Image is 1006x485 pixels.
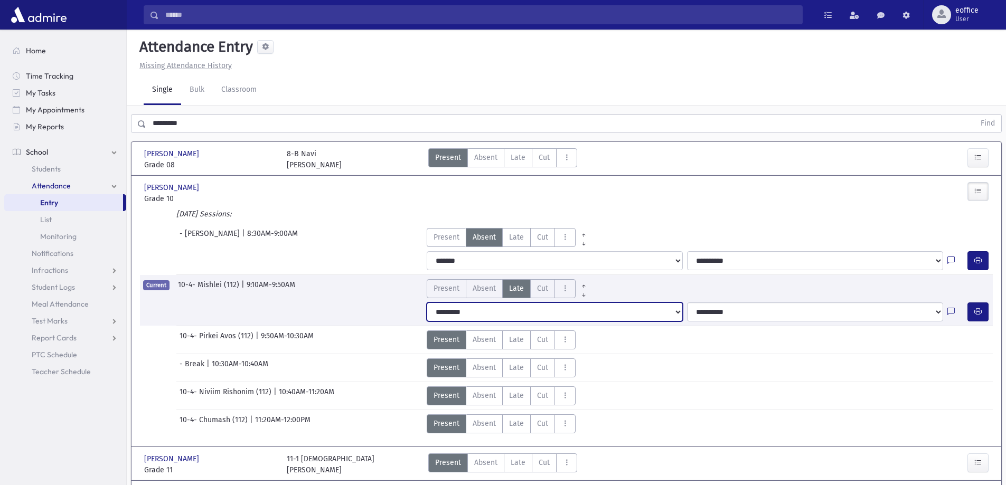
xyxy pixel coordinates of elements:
[427,330,576,349] div: AttTypes
[180,358,206,377] span: - Break
[178,279,241,298] span: 10-4- Mishlei (112)
[4,144,126,160] a: School
[256,330,261,349] span: |
[576,236,592,245] a: All Later
[537,232,548,243] span: Cut
[509,334,524,345] span: Late
[250,414,255,433] span: |
[135,61,232,70] a: Missing Attendance History
[511,152,525,163] span: Late
[955,6,979,15] span: eoffice
[144,159,276,170] span: Grade 08
[434,232,459,243] span: Present
[279,386,334,405] span: 10:40AM-11:20AM
[40,215,52,224] span: List
[4,363,126,380] a: Teacher Schedule
[159,5,802,24] input: Search
[247,279,295,298] span: 9:10AM-9:50AM
[974,115,1001,132] button: Find
[287,453,374,476] div: 11-1 [DEMOGRAPHIC_DATA] [PERSON_NAME]
[180,330,256,349] span: 10-4- Pirkei Avos (112)
[4,279,126,296] a: Student Logs
[181,75,213,105] a: Bulk
[4,346,126,363] a: PTC Schedule
[435,152,461,163] span: Present
[8,4,69,25] img: AdmirePro
[4,262,126,279] a: Infractions
[32,265,68,275] span: Infractions
[206,358,212,377] span: |
[4,211,126,228] a: List
[473,418,496,429] span: Absent
[537,418,548,429] span: Cut
[434,418,459,429] span: Present
[32,249,73,258] span: Notifications
[4,296,126,312] a: Meal Attendance
[26,71,73,81] span: Time Tracking
[509,390,524,401] span: Late
[212,358,268,377] span: 10:30AM-10:40AM
[40,232,77,241] span: Monitoring
[576,228,592,236] a: All Prior
[144,148,201,159] span: [PERSON_NAME]
[255,414,311,433] span: 11:20AM-12:00PM
[474,152,497,163] span: Absent
[40,198,58,207] span: Entry
[32,299,89,309] span: Meal Attendance
[427,414,576,433] div: AttTypes
[434,390,459,401] span: Present
[473,390,496,401] span: Absent
[4,312,126,329] a: Test Marks
[539,152,550,163] span: Cut
[473,283,496,294] span: Absent
[144,193,276,204] span: Grade 10
[4,84,126,101] a: My Tasks
[4,118,126,135] a: My Reports
[4,177,126,194] a: Attendance
[176,210,231,218] i: [DATE] Sessions:
[144,464,276,476] span: Grade 11
[32,181,71,191] span: Attendance
[427,228,592,247] div: AttTypes
[241,279,247,298] span: |
[144,75,181,105] a: Single
[537,362,548,373] span: Cut
[274,386,279,405] span: |
[32,367,91,376] span: Teacher Schedule
[537,283,548,294] span: Cut
[428,453,577,476] div: AttTypes
[511,457,525,468] span: Late
[434,362,459,373] span: Present
[26,88,55,98] span: My Tasks
[32,164,61,174] span: Students
[261,330,314,349] span: 9:50AM-10:30AM
[474,457,497,468] span: Absent
[537,390,548,401] span: Cut
[4,42,126,59] a: Home
[242,228,247,247] span: |
[139,61,232,70] u: Missing Attendance History
[427,279,592,298] div: AttTypes
[4,160,126,177] a: Students
[4,194,123,211] a: Entry
[26,147,48,157] span: School
[427,386,576,405] div: AttTypes
[539,457,550,468] span: Cut
[213,75,265,105] a: Classroom
[537,334,548,345] span: Cut
[180,386,274,405] span: 10-4- Niviim Rishonim (112)
[434,283,459,294] span: Present
[26,105,84,115] span: My Appointments
[32,333,77,343] span: Report Cards
[4,68,126,84] a: Time Tracking
[180,228,242,247] span: - [PERSON_NAME]
[287,148,342,170] div: 8-B Navi [PERSON_NAME]
[144,182,201,193] span: [PERSON_NAME]
[955,15,979,23] span: User
[32,350,77,359] span: PTC Schedule
[509,362,524,373] span: Late
[509,418,524,429] span: Late
[32,316,68,326] span: Test Marks
[473,334,496,345] span: Absent
[427,358,576,377] div: AttTypes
